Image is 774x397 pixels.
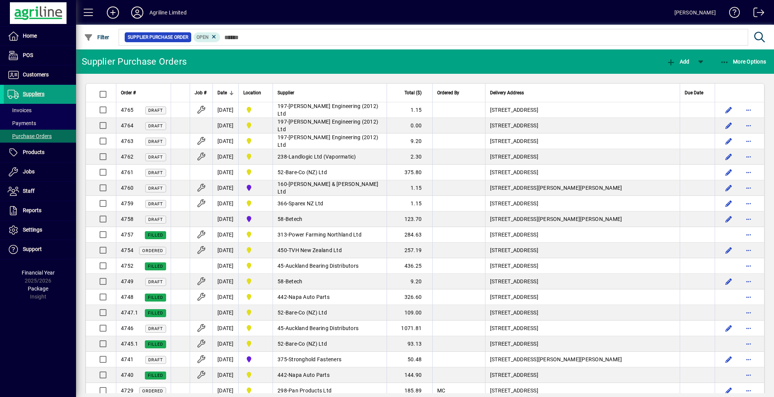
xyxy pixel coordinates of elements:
[723,353,735,365] button: Edit
[278,154,287,160] span: 238
[289,232,362,238] span: Power Farming Northland Ltd
[213,243,238,258] td: [DATE]
[285,310,327,316] span: Bare-Co (NZ) Ltd
[742,229,755,241] button: More options
[720,59,766,65] span: More Options
[278,232,287,238] span: 313
[289,200,323,206] span: Sparex NZ Ltd
[213,289,238,305] td: [DATE]
[4,201,76,220] a: Reports
[148,217,163,222] span: Draft
[289,294,330,300] span: Napa Auto Parts
[278,89,382,97] div: Supplier
[121,200,133,206] span: 4759
[404,89,422,97] span: Total ($)
[387,165,432,180] td: 375.80
[278,356,287,362] span: 375
[485,211,680,227] td: [STREET_ADDRESS][PERSON_NAME][PERSON_NAME]
[243,370,268,380] span: Dargaville
[437,387,446,394] span: MC
[128,33,188,41] span: Supplier Purchase Order
[485,102,680,118] td: [STREET_ADDRESS]
[23,149,44,155] span: Products
[213,211,238,227] td: [DATE]
[285,341,327,347] span: Bare-Co (NZ) Ltd
[742,197,755,210] button: More options
[4,65,76,84] a: Customers
[243,277,268,286] span: Dargaville
[243,183,268,192] span: Gore
[490,89,524,97] span: Delivery Address
[278,263,284,269] span: 45
[23,207,41,213] span: Reports
[289,247,342,253] span: TVH New Zealand Ltd
[23,52,33,58] span: POS
[273,180,387,196] td: -
[485,305,680,321] td: [STREET_ADDRESS]
[485,227,680,243] td: [STREET_ADDRESS]
[273,133,387,149] td: -
[125,6,149,19] button: Profile
[278,325,284,331] span: 45
[723,182,735,194] button: Edit
[243,168,268,177] span: Dargaville
[685,89,703,97] span: Due Date
[142,248,163,253] span: Ordered
[4,182,76,201] a: Staff
[121,107,133,113] span: 4765
[285,278,303,284] span: Betech
[121,356,133,362] span: 4741
[213,149,238,165] td: [DATE]
[8,133,52,139] span: Purchase Orders
[213,165,238,180] td: [DATE]
[121,325,133,331] span: 4746
[742,322,755,334] button: More options
[243,230,268,239] span: Dargaville
[723,244,735,256] button: Edit
[243,355,268,364] span: Gore
[718,55,768,68] button: More Options
[243,199,268,208] span: Dargaville
[387,367,432,383] td: 144.90
[485,274,680,289] td: [STREET_ADDRESS]
[4,130,76,143] a: Purchase Orders
[278,341,284,347] span: 52
[8,120,36,126] span: Payments
[723,384,735,397] button: Edit
[243,386,268,395] span: Dargaville
[748,2,764,26] a: Logout
[217,89,234,97] div: Date
[148,295,163,300] span: Filled
[387,352,432,367] td: 50.48
[243,89,268,97] div: Location
[278,387,287,394] span: 298
[121,372,133,378] span: 4740
[273,227,387,243] td: -
[387,211,432,227] td: 123.70
[723,151,735,163] button: Edit
[278,200,287,206] span: 366
[485,243,680,258] td: [STREET_ADDRESS]
[485,133,680,149] td: [STREET_ADDRESS]
[285,169,327,175] span: Bare-Co (NZ) Ltd
[121,216,133,222] span: 4758
[121,169,133,175] span: 4761
[723,275,735,287] button: Edit
[723,104,735,116] button: Edit
[387,243,432,258] td: 257.19
[387,133,432,149] td: 9.20
[8,107,32,113] span: Invoices
[278,372,287,378] span: 442
[84,34,109,40] span: Filter
[742,135,755,147] button: More options
[4,240,76,259] a: Support
[213,274,238,289] td: [DATE]
[4,221,76,240] a: Settings
[148,124,163,129] span: Draft
[213,336,238,352] td: [DATE]
[273,118,387,133] td: -
[148,311,163,316] span: Filled
[23,71,49,78] span: Customers
[121,387,133,394] span: 4729
[243,137,268,146] span: Dargaville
